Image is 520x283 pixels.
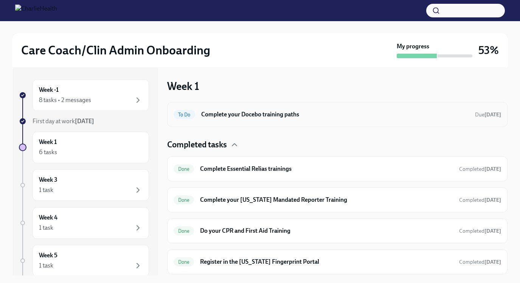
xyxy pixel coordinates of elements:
a: First day at work[DATE] [19,117,149,125]
div: 6 tasks [39,148,57,156]
h2: Care Coach/Clin Admin Onboarding [21,43,210,58]
strong: [DATE] [484,197,501,203]
h6: Complete Essential Relias trainings [200,165,453,173]
strong: [DATE] [484,166,501,172]
span: Due [475,111,501,118]
h3: 53% [478,43,499,57]
h4: Completed tasks [167,139,227,150]
h6: Register in the [US_STATE] Fingerprint Portal [200,258,453,266]
div: Completed tasks [167,139,508,150]
div: 1 task [39,224,53,232]
h6: Complete your Docebo training paths [201,110,469,119]
span: August 7th, 2025 10:25 [459,165,501,173]
h3: Week 1 [167,79,199,93]
h6: Week 4 [39,213,57,222]
span: Done [174,166,194,172]
a: Week 51 task [19,245,149,277]
a: DoneComplete your [US_STATE] Mandated Reporter TrainingCompleted[DATE] [174,194,501,206]
a: Week 41 task [19,207,149,239]
div: 1 task [39,261,53,270]
span: Completed [459,259,501,265]
span: August 8th, 2025 10:00 [475,111,501,118]
strong: [DATE] [484,228,501,234]
strong: My progress [397,42,429,51]
strong: [DATE] [484,111,501,118]
span: First day at work [33,118,94,125]
h6: Week -1 [39,86,59,94]
span: Done [174,259,194,265]
span: Done [174,197,194,203]
div: 1 task [39,186,53,194]
span: August 4th, 2025 14:09 [459,258,501,266]
div: 8 tasks • 2 messages [39,96,91,104]
h6: Week 5 [39,251,57,260]
a: DoneDo your CPR and First Aid TrainingCompleted[DATE] [174,225,501,237]
span: Done [174,228,194,234]
span: August 4th, 2025 13:49 [459,227,501,235]
a: Week 31 task [19,169,149,201]
img: CharlieHealth [15,5,57,17]
a: Week 16 tasks [19,131,149,163]
a: To DoComplete your Docebo training pathsDue[DATE] [174,108,501,121]
h6: Week 1 [39,138,57,146]
a: Week -18 tasks • 2 messages [19,79,149,111]
span: Completed [459,166,501,172]
span: Completed [459,197,501,203]
a: DoneComplete Essential Relias trainingsCompleted[DATE] [174,163,501,175]
span: Completed [459,228,501,234]
h6: Complete your [US_STATE] Mandated Reporter Training [200,196,453,204]
strong: [DATE] [75,118,94,125]
strong: [DATE] [484,259,501,265]
span: August 8th, 2025 09:21 [459,196,501,204]
h6: Week 3 [39,176,57,184]
span: To Do [174,112,195,118]
a: DoneRegister in the [US_STATE] Fingerprint PortalCompleted[DATE] [174,256,501,268]
h6: Do your CPR and First Aid Training [200,227,453,235]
